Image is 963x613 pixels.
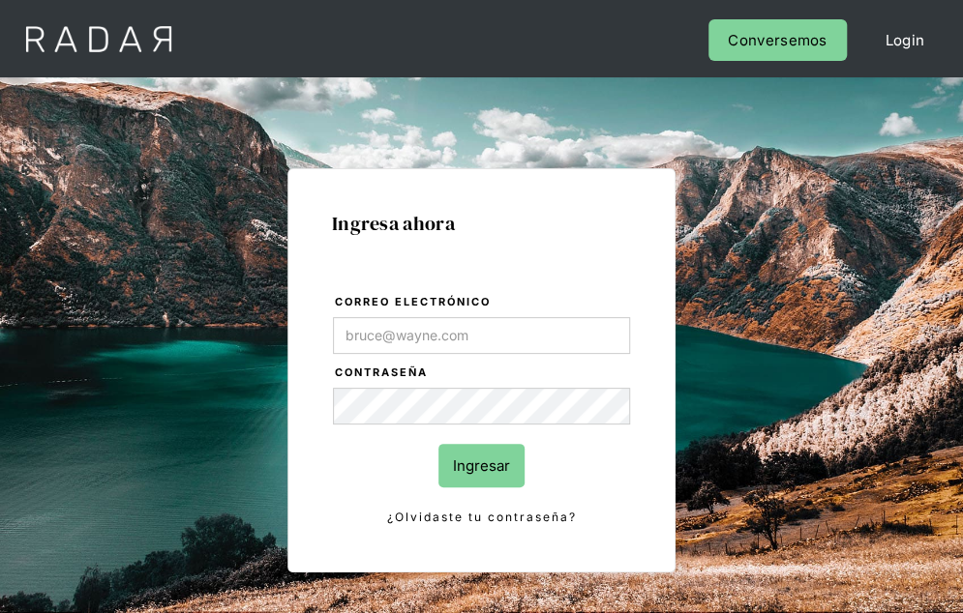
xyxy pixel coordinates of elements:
label: Contraseña [335,364,630,383]
input: Ingresar [438,444,525,487]
a: Conversemos [708,19,846,61]
a: Login [866,19,945,61]
label: Correo electrónico [335,293,630,312]
a: ¿Olvidaste tu contraseña? [333,507,630,528]
input: bruce@wayne.com [333,317,630,354]
h1: Ingresa ahora [332,213,631,234]
form: Login Form [332,292,631,528]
